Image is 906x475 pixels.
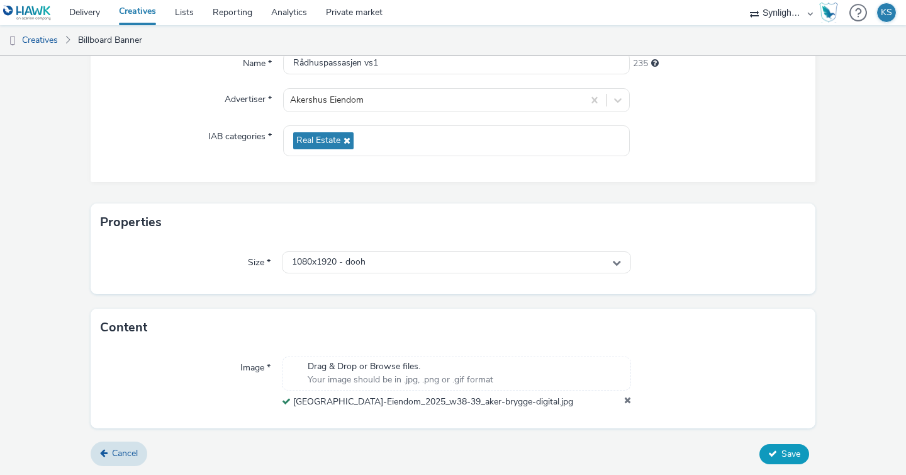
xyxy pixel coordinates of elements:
span: Drag & Drop or Browse files. [308,360,493,373]
a: Cancel [91,442,147,466]
h3: Content [100,318,147,337]
span: Save [781,448,800,460]
span: 235 [633,57,648,70]
a: Billboard Banner [72,25,148,55]
button: Save [759,444,809,464]
span: Cancel [112,447,138,459]
img: dooh [6,35,19,47]
a: Hawk Academy [819,3,843,23]
label: IAB categories * [203,125,277,143]
input: Name [283,52,630,74]
span: Your image should be in .jpg, .png or .gif format [308,374,493,386]
div: KS [881,3,892,22]
img: undefined Logo [3,5,52,21]
span: [GEOGRAPHIC_DATA]-Eiendom_2025_w38-39_aker-brygge-digital.jpg [293,396,573,408]
div: Maximum 255 characters [651,57,659,70]
h3: Properties [100,213,162,232]
span: Real Estate [296,135,340,146]
label: Size * [243,251,276,269]
label: Advertiser * [220,88,277,106]
label: Name * [238,52,277,70]
label: Image * [235,357,276,374]
span: 1080x1920 - dooh [292,257,366,268]
img: Hawk Academy [819,3,838,23]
